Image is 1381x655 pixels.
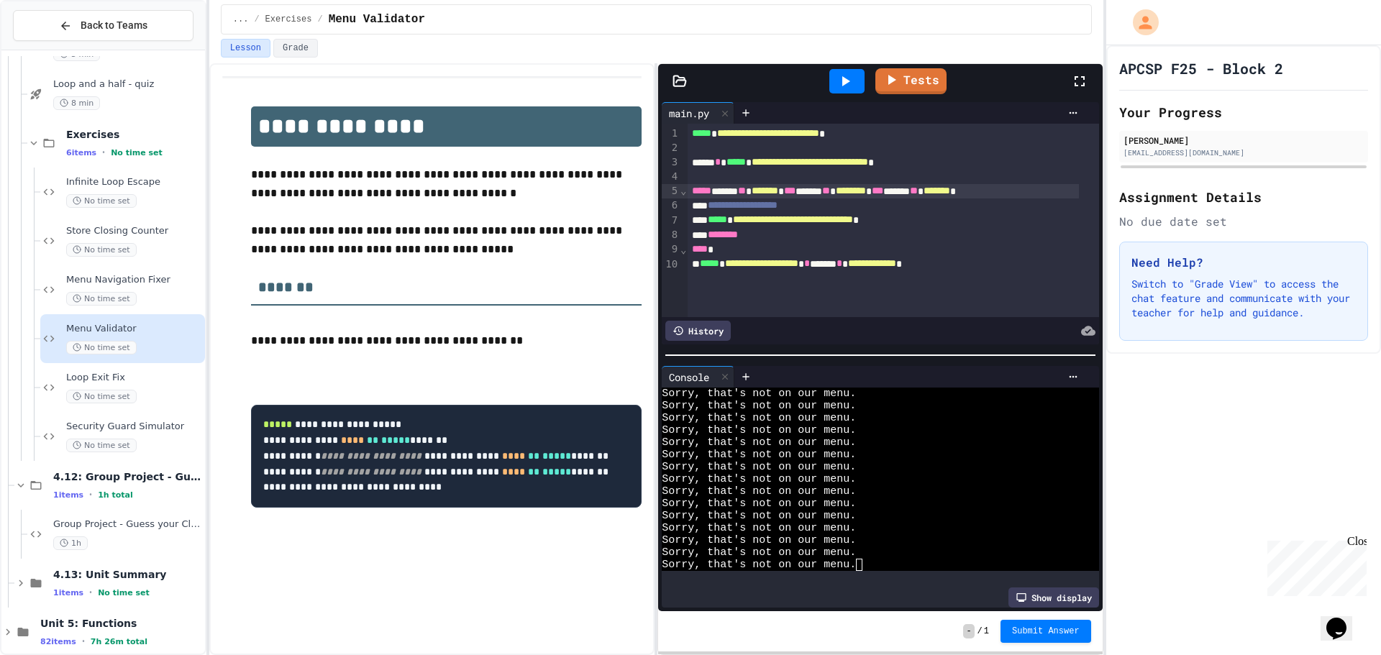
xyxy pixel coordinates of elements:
span: Sorry, that's not on our menu. [662,388,856,400]
span: Infinite Loop Escape [66,176,202,188]
span: - [963,624,974,638]
span: Loop and a half - quiz [53,78,202,91]
span: Sorry, that's not on our menu. [662,461,856,473]
h2: Assignment Details [1119,187,1368,207]
span: 6 items [66,148,96,157]
span: Sorry, that's not on our menu. [662,546,856,559]
span: • [89,489,92,500]
span: No time set [111,148,163,157]
h2: Your Progress [1119,102,1368,122]
span: 8 min [53,96,100,110]
span: Security Guard Simulator [66,421,202,433]
span: Menu Validator [329,11,425,28]
button: Back to Teams [13,10,193,41]
span: 82 items [40,637,76,646]
span: Group Project - Guess your Classmates! [53,518,202,531]
span: Menu Validator [66,323,202,335]
div: History [665,321,731,341]
span: 1h total [98,490,133,500]
div: 6 [662,198,680,213]
span: Fold line [680,244,687,255]
span: 7h 26m total [91,637,147,646]
span: 4.12: Group Project - Guess your Classmates! [53,470,202,483]
div: 8 [662,228,680,242]
span: / [977,626,983,637]
iframe: chat widget [1262,535,1367,596]
span: Loop Exit Fix [66,372,202,384]
h1: APCSP F25 - Block 2 [1119,58,1283,78]
span: No time set [98,588,150,597]
span: • [89,587,92,598]
span: 1h [53,536,88,550]
span: No time set [66,390,137,403]
div: 5 [662,184,680,198]
span: / [254,14,259,25]
span: 1 items [53,490,83,500]
span: Fold line [680,185,687,196]
span: Sorry, that's not on our menu. [662,498,856,510]
span: Back to Teams [81,18,147,33]
span: • [102,147,105,158]
span: Store Closing Counter [66,225,202,237]
button: Grade [273,39,318,58]
div: main.py [662,102,734,124]
div: No due date set [1119,213,1368,230]
span: Sorry, that's not on our menu. [662,424,856,436]
span: Exercises [66,128,202,141]
div: 9 [662,242,680,257]
span: Menu Navigation Fixer [66,274,202,286]
span: No time set [66,439,137,452]
div: [EMAIL_ADDRESS][DOMAIN_NAME] [1124,147,1364,158]
div: Console [662,370,716,385]
div: Show display [1008,587,1099,608]
span: Sorry, that's not on our menu. [662,534,856,546]
span: Unit 5: Functions [40,617,202,630]
span: Sorry, that's not on our menu. [662,436,856,449]
div: 1 [662,127,680,141]
span: No time set [66,341,137,354]
span: Exercises [265,14,312,25]
iframe: chat widget [1321,597,1367,641]
span: • [82,636,85,647]
div: [PERSON_NAME] [1124,134,1364,147]
span: 1 items [53,588,83,597]
p: Switch to "Grade View" to access the chat feature and communicate with your teacher for help and ... [1131,277,1356,320]
button: Submit Answer [1001,620,1091,643]
div: 4 [662,170,680,184]
div: 2 [662,141,680,155]
span: Sorry, that's not on our menu. [662,559,856,571]
span: Sorry, that's not on our menu. [662,449,856,461]
span: Sorry, that's not on our menu. [662,473,856,485]
div: Console [662,366,734,388]
span: No time set [66,194,137,208]
span: 4.13: Unit Summary [53,568,202,581]
span: Sorry, that's not on our menu. [662,400,856,412]
div: 7 [662,214,680,228]
span: Sorry, that's not on our menu. [662,485,856,498]
span: Sorry, that's not on our menu. [662,522,856,534]
a: Tests [875,68,947,94]
span: Sorry, that's not on our menu. [662,510,856,522]
div: Chat with us now!Close [6,6,99,91]
span: No time set [66,243,137,257]
div: 3 [662,155,680,170]
span: Sorry, that's not on our menu. [662,412,856,424]
span: / [317,14,322,25]
div: main.py [662,106,716,121]
span: No time set [66,292,137,306]
span: ... [233,14,249,25]
div: 10 [662,257,680,272]
span: Submit Answer [1012,626,1080,637]
span: 1 [984,626,989,637]
button: Lesson [221,39,270,58]
div: My Account [1118,6,1162,39]
h3: Need Help? [1131,254,1356,271]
